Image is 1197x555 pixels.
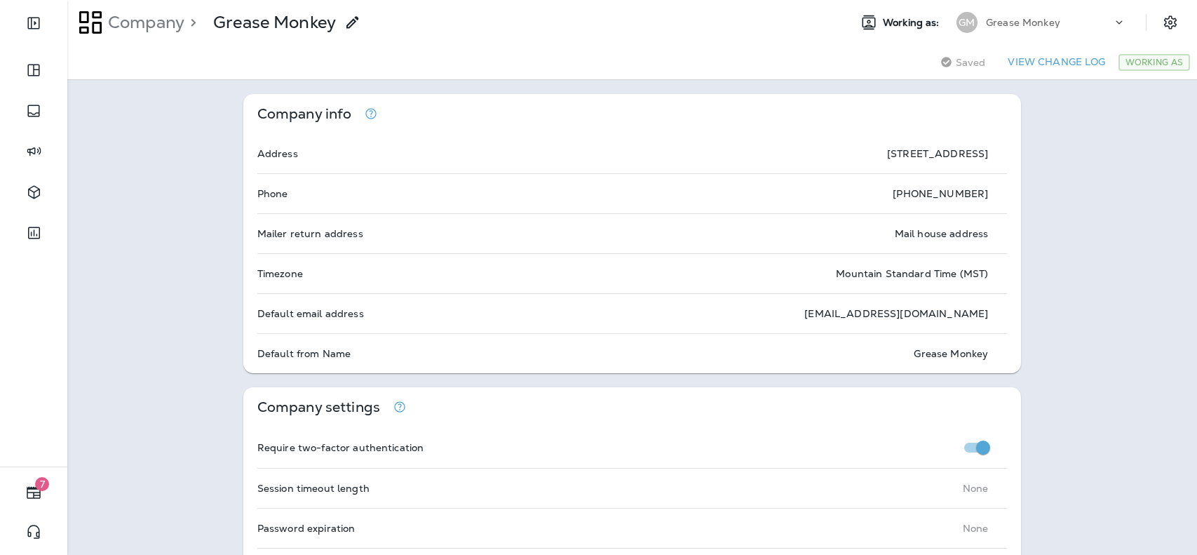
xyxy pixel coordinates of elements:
[963,523,989,534] p: None
[213,12,336,33] p: Grease Monkey
[1118,54,1190,71] div: Working As
[914,348,988,359] p: Grease Monkey
[257,442,424,453] p: Require two-factor authentication
[14,479,53,507] button: 7
[184,12,196,33] p: >
[836,268,988,279] p: Mountain Standard Time (MST)
[956,57,986,68] span: Saved
[257,401,380,413] p: Company settings
[893,188,988,199] p: [PHONE_NUMBER]
[963,483,989,494] p: None
[986,17,1060,28] p: Grease Monkey
[991,261,1017,286] button: Edit Timezone
[257,148,298,159] p: Address
[257,523,356,534] p: Password expiration
[991,181,1017,206] button: Edit Phone
[991,341,1017,366] button: Edit Default from Name
[35,477,49,491] span: 7
[991,476,1017,501] button: Add Session timeout length
[991,301,1017,326] button: Edit default email address
[257,228,363,239] p: Mailer return address
[257,108,352,120] p: Company info
[883,17,942,29] span: Working as:
[956,12,978,33] div: GM
[991,221,1017,246] button: Edit mail return address
[895,228,989,239] p: Mail house address
[14,9,53,37] button: Expand Sidebar
[991,141,1017,166] button: Edit Address
[887,148,988,159] p: [STREET_ADDRESS]
[1002,51,1111,73] button: View Change Log
[1158,10,1183,35] button: Settings
[257,348,351,359] p: Default from Name
[257,188,288,199] p: Phone
[257,483,370,494] p: Session timeout length
[257,268,303,279] p: Timezone
[257,308,364,319] p: Default email address
[991,516,1017,541] button: Add Password expiration
[102,12,184,33] p: Company
[804,308,988,319] p: [EMAIL_ADDRESS][DOMAIN_NAME]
